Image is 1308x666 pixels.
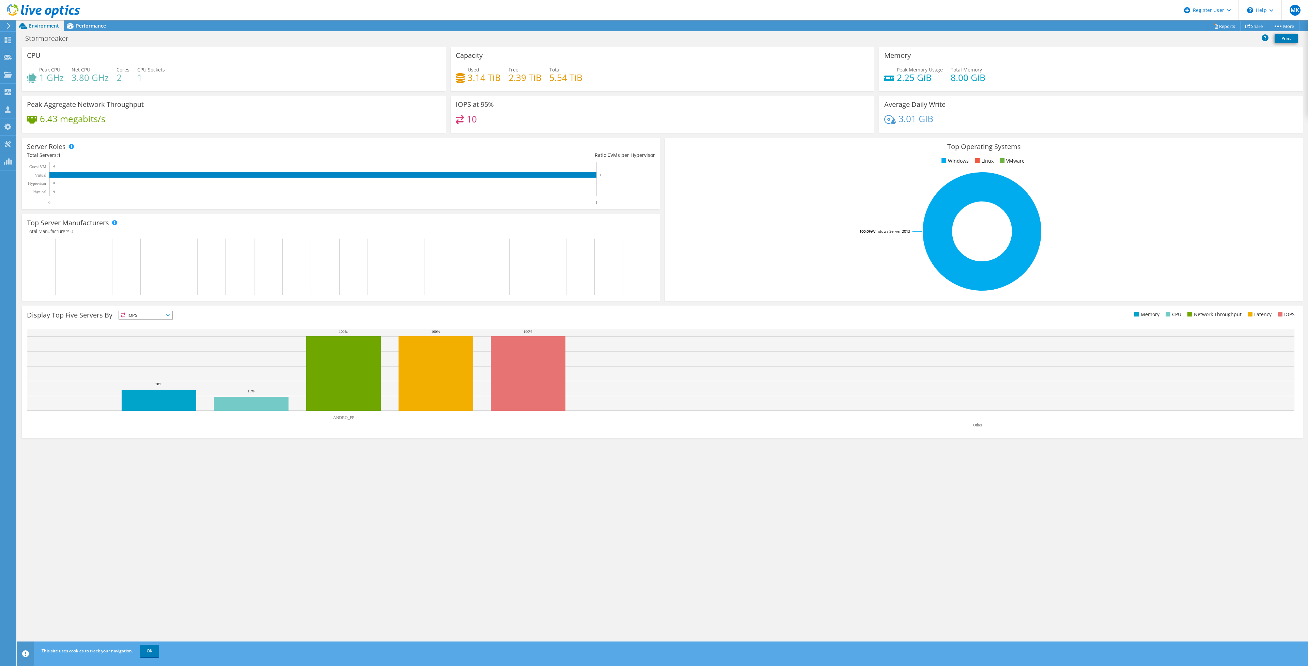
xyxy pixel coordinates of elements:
span: This site uses cookies to track your navigation. [42,648,133,654]
h3: Peak Aggregate Network Throughput [27,101,144,108]
h3: Memory [884,52,911,59]
text: Hypervisor [28,181,46,186]
li: CPU [1164,311,1181,318]
text: 1 [595,200,597,205]
h4: 5.54 TiB [549,74,582,81]
a: Reports [1208,21,1241,31]
h4: 2.25 GiB [897,74,943,81]
span: Used [468,66,479,73]
h3: Top Operating Systems [670,143,1298,150]
span: MK [1290,5,1301,16]
li: IOPS [1276,311,1295,318]
h4: 10 [467,115,477,123]
span: Peak CPU [39,66,60,73]
text: ANDRO_FP [333,415,354,420]
text: 1 [600,173,602,177]
tspan: 100.0% [859,229,872,234]
h3: Server Roles [27,143,66,150]
span: IOPS [119,311,172,319]
text: Virtual [35,173,47,178]
span: 1 [58,152,61,158]
text: Physical [32,190,46,194]
a: OK [140,645,159,657]
h3: CPU [27,52,41,59]
li: Network Throughput [1186,311,1242,318]
text: 0 [53,190,55,193]
span: Environment [29,22,59,29]
text: 100% [339,329,348,334]
text: Guest VM [29,164,46,169]
a: More [1268,21,1299,31]
li: Latency [1246,311,1272,318]
div: Ratio: VMs per Hypervisor [341,151,655,159]
span: 0 [71,228,73,234]
h4: 3.80 GHz [72,74,109,81]
span: Performance [76,22,106,29]
h4: 1 [137,74,165,81]
text: 19% [248,389,254,393]
h4: Total Manufacturers: [27,228,655,235]
text: 0 [53,165,55,168]
li: VMware [998,157,1025,165]
h3: IOPS at 95% [456,101,494,108]
text: Other [973,423,982,427]
li: Linux [973,157,994,165]
a: Share [1240,21,1268,31]
a: Print [1275,34,1298,43]
h3: Capacity [456,52,483,59]
span: Total Memory [951,66,982,73]
text: 0 [48,200,50,205]
h4: 2 [116,74,129,81]
li: Memory [1133,311,1159,318]
h4: 8.00 GiB [951,74,985,81]
span: Peak Memory Usage [897,66,943,73]
h4: 3.14 TiB [468,74,501,81]
text: 100% [524,329,532,334]
h4: 6.43 megabits/s [40,115,105,123]
h3: Top Server Manufacturers [27,219,109,227]
h4: 1 GHz [39,74,64,81]
h1: Stormbreaker [22,35,79,42]
span: Free [509,66,518,73]
span: Total [549,66,561,73]
h4: 3.01 GiB [899,115,933,123]
h4: 2.39 TiB [509,74,542,81]
svg: \n [1247,7,1253,13]
span: Net CPU [72,66,90,73]
text: 100% [431,329,440,334]
text: 0 [53,181,55,185]
tspan: Windows Server 2012 [872,229,910,234]
div: Total Servers: [27,151,341,159]
span: CPU Sockets [137,66,165,73]
span: 0 [608,152,610,158]
li: Windows [940,157,969,165]
text: 28% [155,382,162,386]
h3: Average Daily Write [884,101,946,108]
span: Cores [116,66,129,73]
